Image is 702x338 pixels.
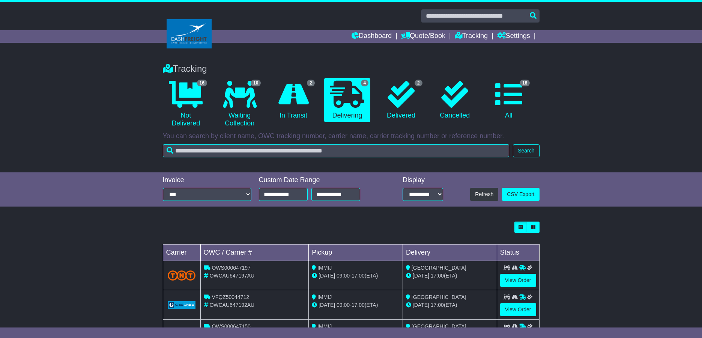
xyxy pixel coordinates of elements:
[406,272,494,280] div: (ETA)
[212,323,251,329] span: OWS000647150
[432,78,478,122] a: Cancelled
[520,80,530,86] span: 18
[378,78,424,122] a: 2 Delivered
[497,30,530,43] a: Settings
[412,294,466,300] span: [GEOGRAPHIC_DATA]
[497,244,539,261] td: Status
[500,274,536,287] a: View Order
[403,244,497,261] td: Delivery
[309,244,403,261] td: Pickup
[415,80,422,86] span: 2
[337,302,350,308] span: 09:00
[319,273,335,279] span: [DATE]
[270,78,316,122] a: 2 In Transit
[413,302,429,308] span: [DATE]
[168,270,196,281] img: TNT_Domestic.png
[317,294,332,300] span: IMMIJ
[319,302,335,308] span: [DATE]
[163,244,200,261] td: Carrier
[307,80,315,86] span: 2
[317,265,332,271] span: IMMIJ
[209,273,254,279] span: OWCAU647197AU
[413,273,429,279] span: [DATE]
[197,80,207,86] span: 16
[312,272,400,280] div: - (ETA)
[500,303,536,316] a: View Order
[216,78,263,130] a: 10 Waiting Collection
[352,30,392,43] a: Dashboard
[337,273,350,279] span: 09:00
[470,188,498,201] button: Refresh
[163,132,540,140] p: You can search by client name, OWC tracking number, carrier name, carrier tracking number or refe...
[486,78,532,122] a: 18 All
[209,302,254,308] span: OWCAU647192AU
[200,244,309,261] td: OWC / Carrier #
[159,63,543,74] div: Tracking
[502,188,539,201] a: CSV Export
[212,265,251,271] span: OWS000647197
[317,323,332,329] span: IMMIJ
[312,301,400,309] div: - (ETA)
[168,301,196,309] img: GetCarrierServiceLogo
[455,30,488,43] a: Tracking
[259,176,379,184] div: Custom Date Range
[163,78,209,130] a: 16 Not Delivered
[401,30,445,43] a: Quote/Book
[352,302,365,308] span: 17:00
[352,273,365,279] span: 17:00
[431,302,444,308] span: 17:00
[513,144,539,157] button: Search
[406,301,494,309] div: (ETA)
[251,80,261,86] span: 10
[431,273,444,279] span: 17:00
[412,323,466,329] span: [GEOGRAPHIC_DATA]
[403,176,443,184] div: Display
[212,294,249,300] span: VFQZ50044712
[163,176,251,184] div: Invoice
[412,265,466,271] span: [GEOGRAPHIC_DATA]
[324,78,370,122] a: 4 Delivering
[361,80,369,86] span: 4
